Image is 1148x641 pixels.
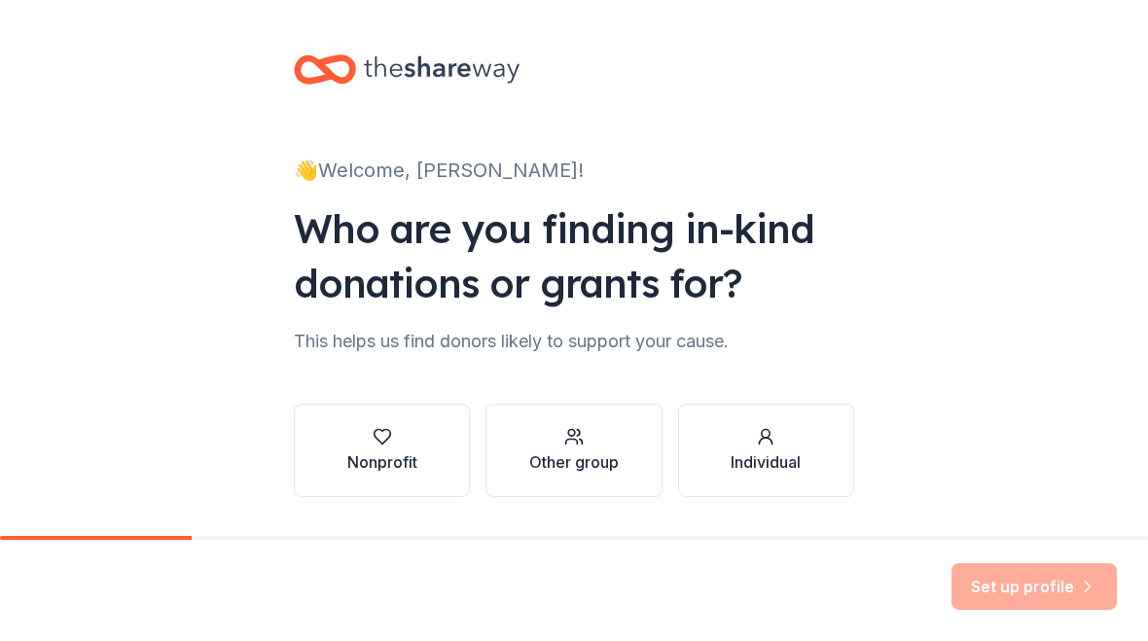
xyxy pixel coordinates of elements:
[485,404,662,497] button: Other group
[294,155,854,186] div: 👋 Welcome, [PERSON_NAME]!
[294,326,854,357] div: This helps us find donors likely to support your cause.
[294,201,854,310] div: Who are you finding in-kind donations or grants for?
[347,450,417,474] div: Nonprofit
[529,450,619,474] div: Other group
[731,450,801,474] div: Individual
[294,404,470,497] button: Nonprofit
[678,404,854,497] button: Individual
